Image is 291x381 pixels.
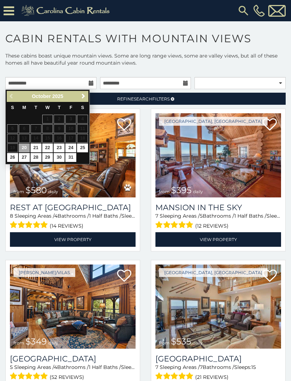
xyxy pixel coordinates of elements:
[89,364,121,370] span: 1 Half Baths /
[13,340,24,345] span: from
[155,213,158,219] span: 7
[10,203,136,212] a: Rest at [GEOGRAPHIC_DATA]
[48,340,58,345] span: daily
[45,105,50,110] span: Wednesday
[5,93,286,105] a: RefineSearchFilters
[171,185,192,195] span: $395
[200,364,203,370] span: 7
[155,354,281,364] h3: Southern Star Lodge
[251,364,256,370] span: 15
[155,113,281,197] a: Mansion In The Sky from $395 daily
[65,153,76,162] a: 31
[32,93,51,99] span: October
[19,153,30,162] a: 27
[10,232,136,247] a: View Property
[89,213,121,219] span: 1 Half Baths /
[155,265,281,349] img: Southern Star Lodge
[10,364,13,370] span: 5
[65,143,76,152] a: 24
[10,354,136,364] a: [GEOGRAPHIC_DATA]
[13,268,75,277] a: [PERSON_NAME]/Vilas
[54,364,57,370] span: 4
[159,340,170,345] span: from
[155,354,281,364] a: [GEOGRAPHIC_DATA]
[10,265,136,349] img: Diamond Creek Lodge
[26,336,47,347] span: $349
[195,221,229,230] span: (12 reviews)
[52,93,63,99] span: 2025
[10,203,136,212] h3: Rest at Mountain Crest
[81,105,84,110] span: Saturday
[22,105,26,110] span: Monday
[26,185,47,195] span: $580
[31,143,42,152] a: 21
[70,105,72,110] span: Friday
[200,213,203,219] span: 5
[77,143,88,152] a: 25
[31,153,42,162] a: 28
[159,117,268,126] a: [GEOGRAPHIC_DATA], [GEOGRAPHIC_DATA]
[7,153,18,162] a: 26
[10,212,136,230] div: Sleeping Areas / Bathrooms / Sleeps:
[155,203,281,212] a: Mansion In The Sky
[42,153,53,162] a: 29
[117,96,170,102] span: Refine Filters
[155,265,281,349] a: Southern Star Lodge from $535 daily
[10,354,136,364] h3: Diamond Creek Lodge
[34,105,37,110] span: Tuesday
[252,5,267,17] a: [PHONE_NUMBER]
[10,265,136,349] a: Diamond Creek Lodge from $349 daily
[134,96,152,102] span: Search
[117,269,131,284] a: Add to favorites
[193,189,203,194] span: daily
[42,143,53,152] a: 22
[155,232,281,247] a: View Property
[159,268,268,277] a: [GEOGRAPHIC_DATA], [GEOGRAPHIC_DATA]
[193,340,203,345] span: daily
[117,118,131,132] a: Add to favorites
[18,4,116,18] img: Khaki-logo.png
[50,221,83,230] span: (14 reviews)
[54,153,65,162] a: 30
[263,269,277,284] a: Add to favorites
[81,93,86,99] span: Next
[234,213,267,219] span: 1 Half Baths /
[58,105,61,110] span: Thursday
[11,105,14,110] span: Sunday
[171,336,191,347] span: $535
[54,143,65,152] a: 23
[13,189,24,194] span: from
[237,4,250,17] img: search-regular.svg
[10,213,13,219] span: 8
[155,212,281,230] div: Sleeping Areas / Bathrooms / Sleeps:
[79,92,88,101] a: Next
[48,189,58,194] span: daily
[159,189,170,194] span: from
[54,213,57,219] span: 4
[155,364,158,370] span: 7
[19,143,30,152] a: 20
[155,113,281,197] img: Mansion In The Sky
[263,118,277,132] a: Add to favorites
